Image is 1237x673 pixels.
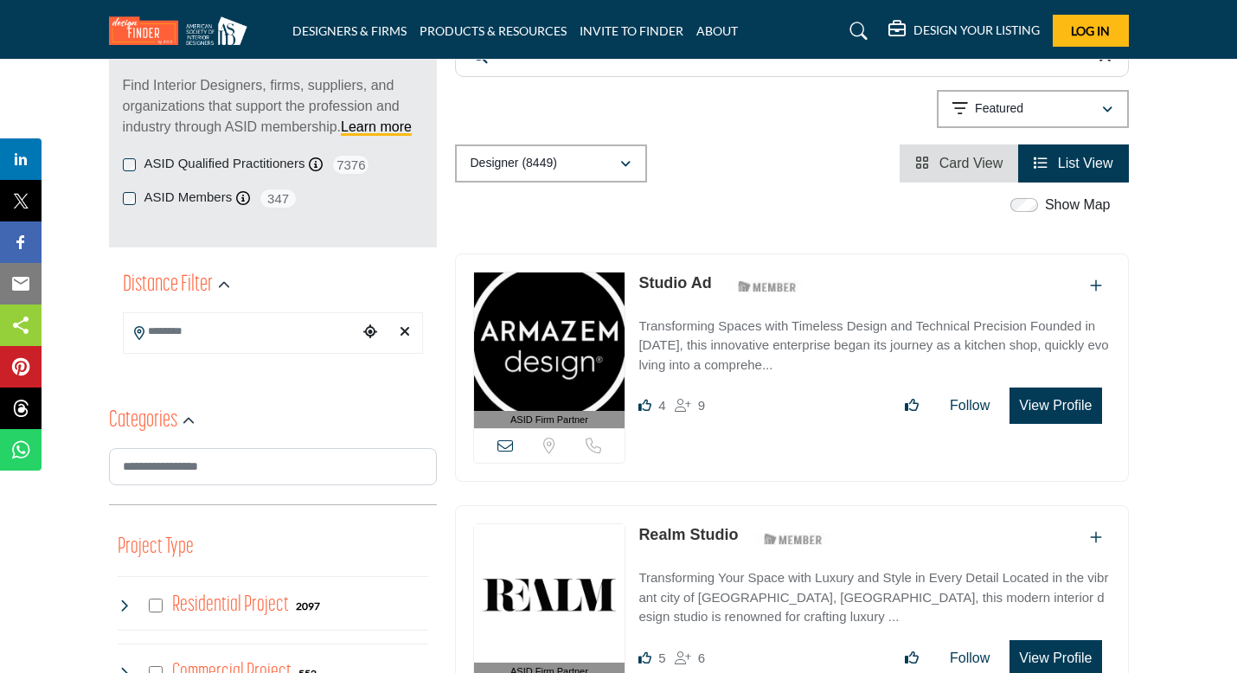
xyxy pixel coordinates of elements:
span: List View [1058,156,1113,170]
button: Like listing [894,388,930,423]
div: 2097 Results For Residential Project [296,598,320,613]
a: Learn more [341,119,412,134]
span: 7376 [331,154,370,176]
a: Transforming Your Space with Luxury and Style in Every Detail Located in the vibrant city of [GEO... [638,558,1110,627]
a: INVITE TO FINDER [580,23,683,38]
li: Card View [900,144,1018,183]
span: 5 [658,651,665,665]
input: Search Location [124,315,357,349]
label: ASID Qualified Practitioners [144,154,305,174]
li: List View [1018,144,1128,183]
span: Log In [1071,23,1110,38]
a: PRODUCTS & RESOURCES [420,23,567,38]
button: Project Type [118,531,194,564]
input: Select Residential Project checkbox [149,599,163,612]
h2: Distance Filter [123,270,213,301]
p: Studio Ad [638,272,711,295]
p: Transforming Spaces with Timeless Design and Technical Precision Founded in [DATE], this innovati... [638,317,1110,375]
span: Card View [939,156,1003,170]
a: Transforming Spaces with Timeless Design and Technical Precision Founded in [DATE], this innovati... [638,306,1110,375]
p: Transforming Your Space with Luxury and Style in Every Detail Located in the vibrant city of [GEO... [638,568,1110,627]
input: Search Category [109,448,437,485]
span: 6 [698,651,705,665]
span: ASID Firm Partner [510,413,588,427]
img: ASID Members Badge Icon [754,528,832,549]
button: Follow [939,388,1001,423]
h5: DESIGN YOUR LISTING [913,22,1040,38]
b: 2097 [296,600,320,612]
img: Studio Ad [474,272,625,411]
p: Featured [975,100,1023,118]
p: Designer (8449) [471,155,557,172]
div: Followers [675,395,705,416]
label: Show Map [1045,195,1111,215]
img: ASID Members Badge Icon [728,276,806,298]
button: View Profile [1009,388,1101,424]
span: 9 [698,398,705,413]
a: View List [1034,156,1112,170]
p: Realm Studio [638,523,738,547]
a: View Card [915,156,1003,170]
p: Find Interior Designers, firms, suppliers, and organizations that support the profession and indu... [123,75,423,138]
input: ASID Members checkbox [123,192,136,205]
a: Add To List [1090,530,1102,545]
i: Likes [638,399,651,412]
a: Studio Ad [638,274,711,292]
h4: Residential Project: Types of projects range from simple residential renovations to highly comple... [172,590,289,620]
a: Add To List [1090,279,1102,293]
div: DESIGN YOUR LISTING [888,21,1040,42]
a: DESIGNERS & FIRMS [292,23,407,38]
a: Realm Studio [638,526,738,543]
button: Featured [937,90,1129,128]
a: ABOUT [696,23,738,38]
img: Realm Studio [474,524,625,663]
button: Designer (8449) [455,144,647,183]
span: 347 [259,188,298,209]
a: ASID Firm Partner [474,272,625,429]
div: Followers [675,648,705,669]
input: ASID Qualified Practitioners checkbox [123,158,136,171]
img: Site Logo [109,16,256,45]
div: Clear search location [392,314,418,351]
h2: Categories [109,406,177,437]
div: Choose your current location [357,314,383,351]
span: 4 [658,398,665,413]
i: Likes [638,651,651,664]
label: ASID Members [144,188,233,208]
button: Log In [1053,15,1129,47]
a: Search [833,17,879,45]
